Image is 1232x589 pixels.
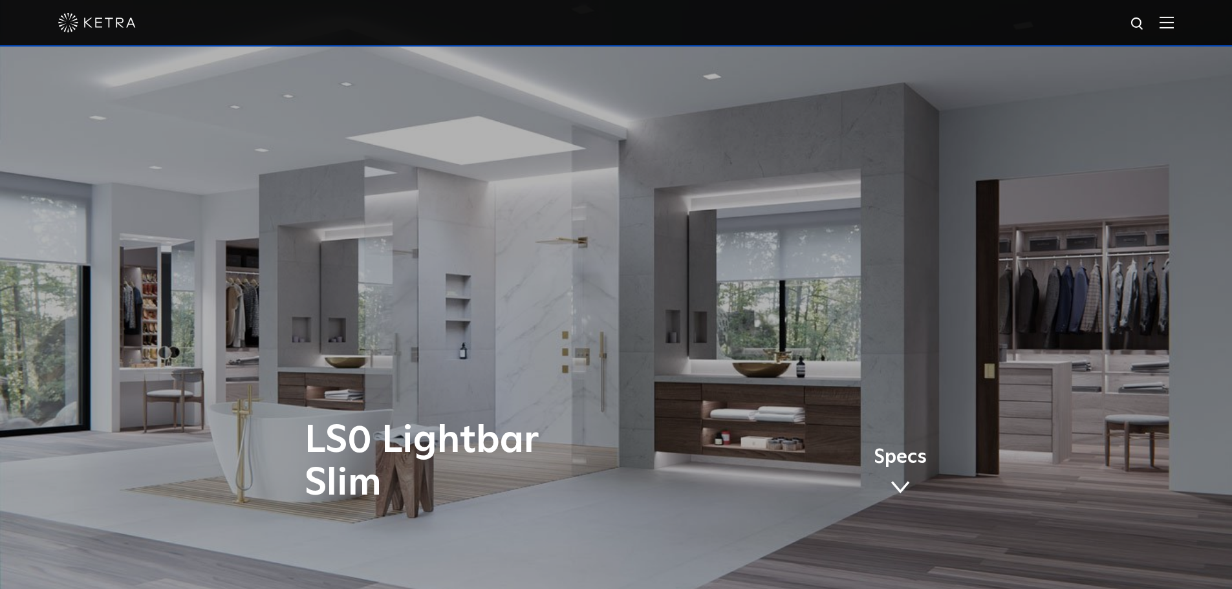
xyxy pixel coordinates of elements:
[58,13,136,32] img: ketra-logo-2019-white
[305,420,670,505] h1: LS0 Lightbar Slim
[874,448,927,467] span: Specs
[874,448,927,498] a: Specs
[1160,16,1174,28] img: Hamburger%20Nav.svg
[1130,16,1146,32] img: search icon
